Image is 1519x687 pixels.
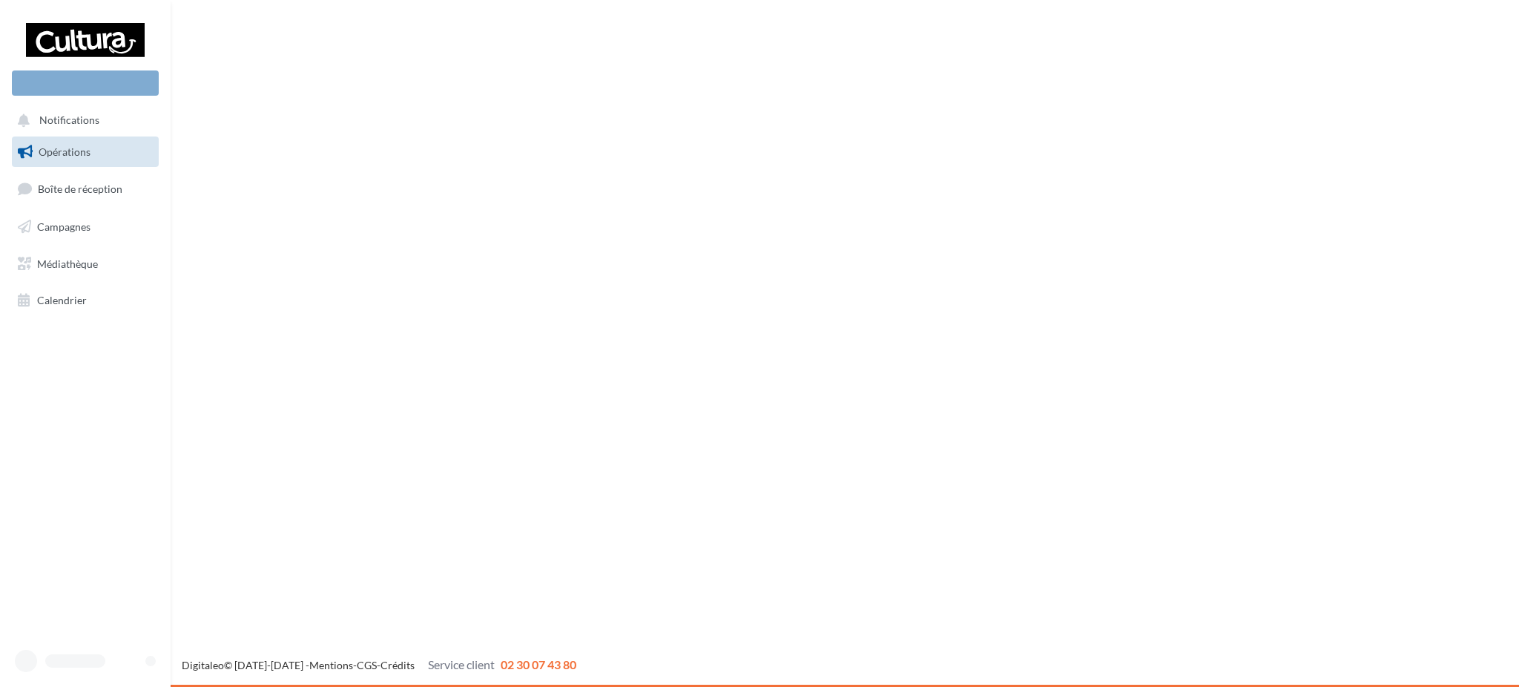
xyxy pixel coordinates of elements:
[39,145,90,158] span: Opérations
[9,249,162,280] a: Médiathèque
[39,114,99,127] span: Notifications
[9,173,162,205] a: Boîte de réception
[182,659,576,671] span: © [DATE]-[DATE] - - -
[37,294,87,306] span: Calendrier
[37,220,90,233] span: Campagnes
[12,70,159,96] div: Nouvelle campagne
[428,657,495,671] span: Service client
[9,211,162,243] a: Campagnes
[357,659,377,671] a: CGS
[309,659,353,671] a: Mentions
[380,659,415,671] a: Crédits
[501,657,576,671] span: 02 30 07 43 80
[38,183,122,195] span: Boîte de réception
[37,257,98,269] span: Médiathèque
[9,137,162,168] a: Opérations
[182,659,224,671] a: Digitaleo
[9,285,162,316] a: Calendrier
